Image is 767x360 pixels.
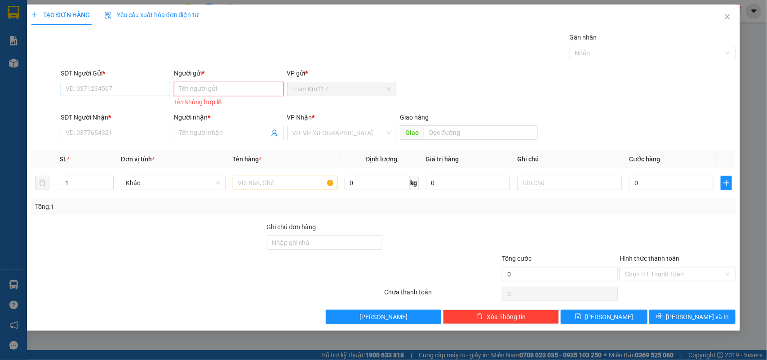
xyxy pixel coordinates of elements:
span: [PERSON_NAME] [585,312,633,322]
span: Yêu cầu xuất hóa đơn điện tử [104,11,199,18]
span: [PERSON_NAME] và In [666,312,729,322]
label: Ghi chú đơn hàng [267,223,316,231]
button: plus [721,176,732,190]
div: SĐT Người Nhận [61,112,170,122]
span: SL [60,156,67,163]
button: save[PERSON_NAME] [561,310,647,324]
span: Tổng cước [502,255,532,262]
input: 0 [426,176,510,190]
span: Giao hàng [400,114,429,121]
input: Ghi Chú [517,176,622,190]
span: plus [721,179,732,187]
div: 140.000 [75,58,141,80]
span: close [724,13,731,20]
div: Chưa thanh toán [384,287,501,303]
span: Định lượng [366,156,398,163]
span: Gửi: [8,9,22,18]
input: Ghi chú đơn hàng [267,236,383,250]
span: delete [477,313,483,320]
span: Xóa Thông tin [487,312,526,322]
span: printer [656,313,663,320]
input: VD: Bàn, Ghế [233,176,337,190]
div: VP HCM [77,8,140,18]
span: save [575,313,581,320]
div: n/a [77,18,140,29]
span: Khác [126,176,220,190]
div: SĐT Người Gửi [61,68,170,78]
button: deleteXóa Thông tin [443,310,559,324]
span: [PERSON_NAME] [359,312,408,322]
span: kg [410,176,419,190]
th: Ghi chú [514,151,625,168]
span: Trạm Km117 [293,82,391,96]
span: plus [31,12,38,18]
span: Đơn vị tính [121,156,155,163]
button: printer[PERSON_NAME] và In [649,310,736,324]
button: delete [35,176,49,190]
span: user-add [271,129,278,137]
div: 0777071107 [77,29,140,42]
span: Giá trị hàng [426,156,459,163]
span: Giao [400,125,424,140]
label: Gán nhãn [570,34,597,41]
span: Cước hàng [629,156,660,163]
div: nguyên [8,29,71,40]
label: Hình thức thanh toán [620,255,679,262]
span: Chưa TT : [75,58,95,79]
input: Dọc đường [424,125,538,140]
span: VP Nhận [287,114,312,121]
div: Người gửi [174,68,284,78]
button: Close [715,4,740,30]
img: icon [104,12,111,19]
div: Trạm Km117 [8,8,71,29]
div: Người nhận [174,112,284,122]
span: TẠO ĐƠN HÀNG [31,11,90,18]
div: 0834190900 [8,40,71,53]
span: Tên hàng [233,156,262,163]
span: Nhận: [77,9,98,18]
div: VP gửi [287,68,397,78]
div: Tên không hợp lệ [174,97,284,107]
div: Tổng: 1 [35,202,297,212]
button: [PERSON_NAME] [326,310,442,324]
